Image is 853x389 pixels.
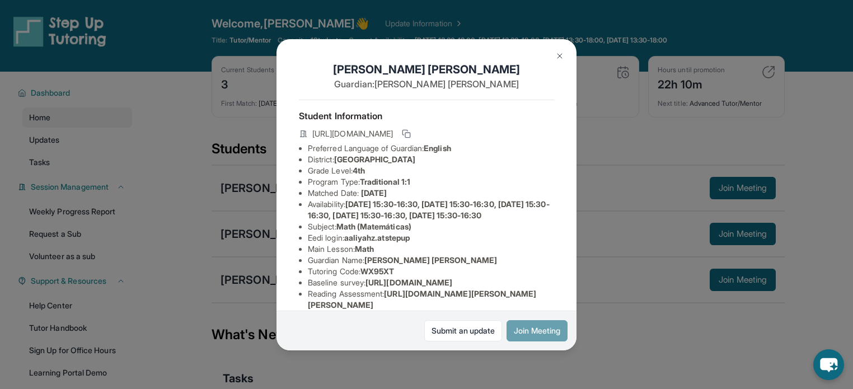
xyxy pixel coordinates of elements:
img: Close Icon [555,51,564,60]
li: Eedi login : [308,232,554,243]
button: Join Meeting [507,320,568,341]
button: Copy link [400,127,413,140]
a: Submit an update [424,320,502,341]
h1: [PERSON_NAME] [PERSON_NAME] [299,62,554,77]
button: chat-button [813,349,844,380]
span: [URL][DOMAIN_NAME] [312,128,393,139]
span: [DATE] 15:30-16:30, [DATE] 15:30-16:30, [DATE] 15:30-16:30, [DATE] 15:30-16:30, [DATE] 15:30-16:30 [308,199,550,220]
li: District: [308,154,554,165]
span: Traditional 1:1 [360,177,410,186]
span: [URL][DOMAIN_NAME] [365,278,452,287]
span: WX95XT [360,266,394,276]
li: Main Lesson : [308,243,554,255]
span: [DATE] [361,188,387,198]
span: Math [355,244,374,254]
li: Baseline survey : [308,277,554,288]
span: [URL][DOMAIN_NAME][PERSON_NAME][PERSON_NAME] [308,289,537,310]
h4: Student Information [299,109,554,123]
li: Reading Assessment : [308,288,554,311]
li: Grade Level: [308,165,554,176]
span: [GEOGRAPHIC_DATA] [334,154,415,164]
span: Math (Matemáticas) [336,222,411,231]
li: Matched Date: [308,188,554,199]
li: Program Type: [308,176,554,188]
li: Tutoring Code : [308,266,554,277]
span: [PERSON_NAME] [PERSON_NAME] [364,255,497,265]
span: aaliyahz.atstepup [344,233,410,242]
li: Availability: [308,199,554,221]
li: Guardian Name : [308,255,554,266]
span: 4th [353,166,365,175]
span: English [424,143,451,153]
li: Subject : [308,221,554,232]
li: Preferred Language of Guardian: [308,143,554,154]
p: Guardian: [PERSON_NAME] [PERSON_NAME] [299,77,554,91]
